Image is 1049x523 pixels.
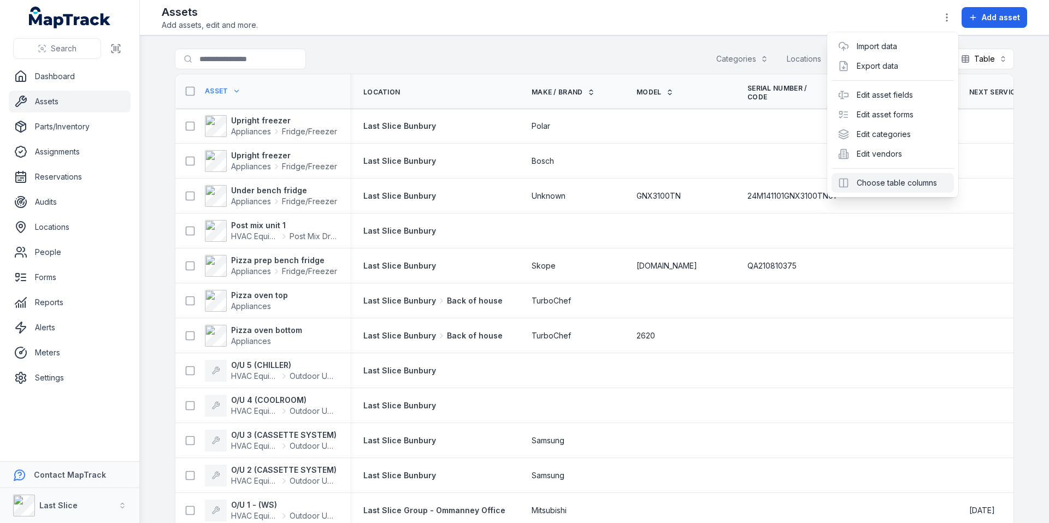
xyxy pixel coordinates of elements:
[832,56,954,76] div: Export data
[832,173,954,193] div: Choose table columns
[857,41,897,52] a: Import data
[832,144,954,164] div: Edit vendors
[832,124,954,144] div: Edit categories
[832,85,954,105] div: Edit asset fields
[832,105,954,124] div: Edit asset forms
